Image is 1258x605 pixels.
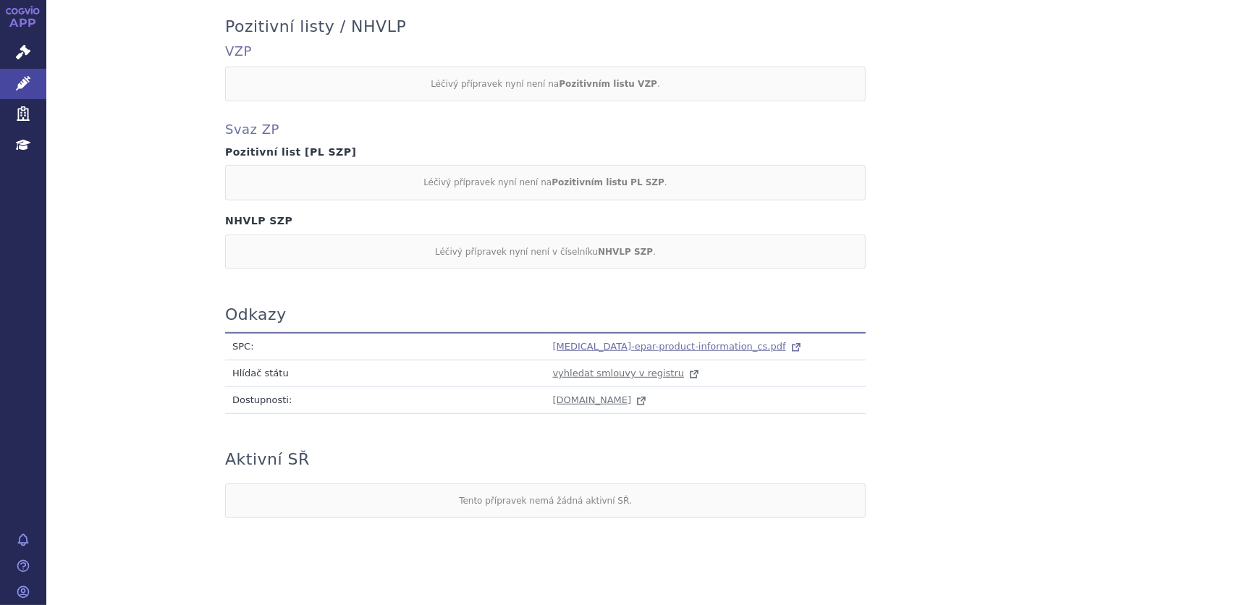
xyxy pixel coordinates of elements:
[553,341,803,352] a: [MEDICAL_DATA]-epar-product-information_cs.pdf
[225,122,1079,137] h4: Svaz ZP
[225,483,866,518] div: Tento přípravek nemá žádná aktivní SŘ.
[225,450,310,469] h3: Aktivní SŘ
[559,79,657,89] strong: Pozitivním listu VZP
[552,177,664,187] strong: Pozitivním listu PL SZP
[553,394,632,405] span: [DOMAIN_NAME]
[553,368,702,378] a: vyhledat smlouvy v registru
[225,215,1079,227] h4: NHVLP SZP
[553,394,649,405] a: [DOMAIN_NAME]
[225,360,546,386] td: Hlídač státu
[553,368,685,378] span: vyhledat smlouvy v registru
[553,341,786,352] span: [MEDICAL_DATA]-epar-product-information_cs.pdf
[225,386,546,413] td: Dostupnosti:
[225,305,287,324] h3: Odkazy
[225,67,866,101] div: Léčivý přípravek nyní není na .
[225,333,546,360] td: SPC:
[225,165,866,200] div: Léčivý přípravek nyní není na .
[225,146,1079,158] h4: Pozitivní list [PL SZP]
[225,234,866,269] div: Léčivý přípravek nyní není v číselníku .
[225,17,406,36] h3: Pozitivní listy / NHVLP
[598,247,653,257] strong: NHVLP SZP
[225,43,1079,59] h4: VZP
